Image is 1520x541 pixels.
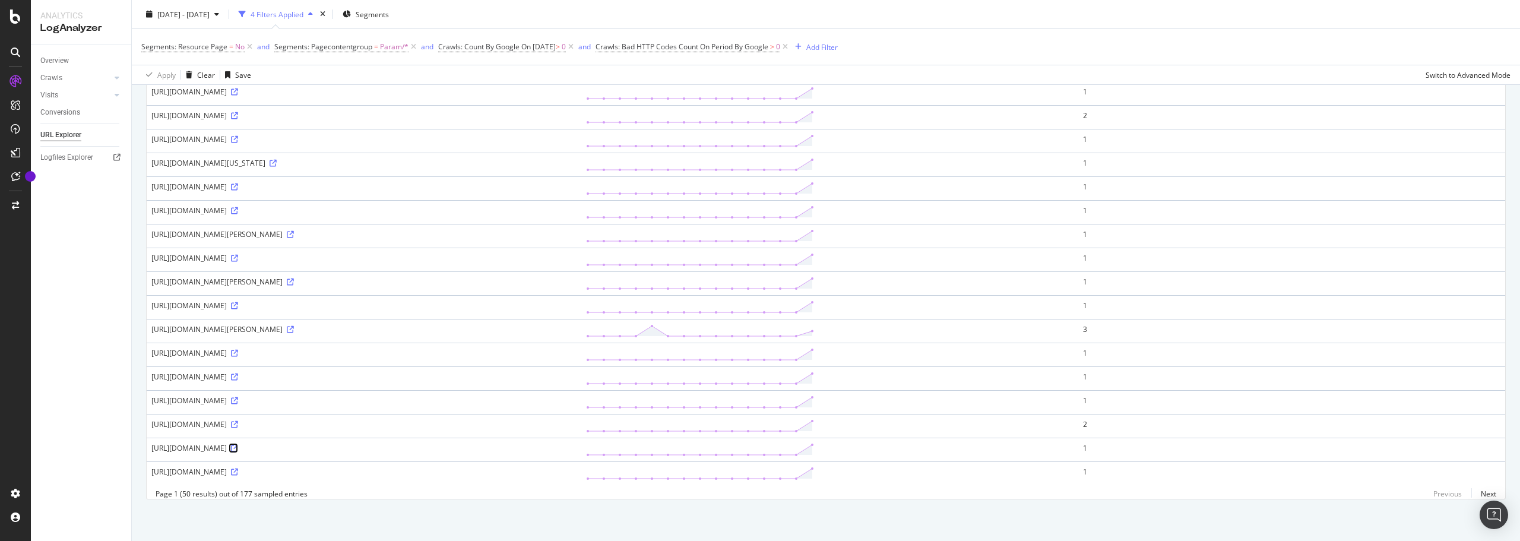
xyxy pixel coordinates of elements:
div: Conversions [40,106,80,119]
button: and [421,41,433,52]
div: Visits [40,89,58,102]
a: Next [1471,485,1496,502]
div: [URL][DOMAIN_NAME] [151,396,577,406]
a: Visits [40,89,111,102]
div: [URL][DOMAIN_NAME] [151,87,577,97]
span: Crawls: Bad HTTP Codes Count On Period By Google [596,42,768,52]
td: 3 [1078,319,1505,343]
div: [URL][DOMAIN_NAME][PERSON_NAME] [151,324,577,334]
td: 1 [1078,461,1505,485]
td: 1 [1078,200,1505,224]
div: Overview [40,55,69,67]
div: 4 Filters Applied [251,9,303,19]
div: [URL][DOMAIN_NAME] [151,253,577,263]
div: [URL][DOMAIN_NAME] [151,372,577,382]
button: and [578,41,591,52]
a: Crawls [40,72,111,84]
div: times [318,8,328,20]
span: Segments: Resource Page [141,42,227,52]
td: 1 [1078,248,1505,271]
a: Logfiles Explorer [40,151,123,164]
span: > [556,42,560,52]
span: Segments: Pagecontentgroup [274,42,372,52]
div: URL Explorer [40,129,81,141]
div: [URL][DOMAIN_NAME] [151,348,577,358]
td: 1 [1078,271,1505,295]
div: [URL][DOMAIN_NAME] [151,134,577,144]
div: and [421,42,433,52]
button: and [257,41,270,52]
span: = [374,42,378,52]
td: 2 [1078,105,1505,129]
div: Page 1 (50 results) out of 177 sampled entries [156,489,308,499]
td: 1 [1078,224,1505,248]
div: [URL][DOMAIN_NAME][PERSON_NAME] [151,229,577,239]
button: Switch to Advanced Mode [1421,65,1510,84]
div: Logfiles Explorer [40,151,93,164]
td: 1 [1078,153,1505,176]
td: 1 [1078,438,1505,461]
div: [URL][DOMAIN_NAME] [151,443,577,453]
div: and [578,42,591,52]
div: [URL][DOMAIN_NAME] [151,110,577,121]
div: [URL][DOMAIN_NAME] [151,205,577,216]
span: No [235,39,245,55]
button: Save [220,65,251,84]
div: Analytics [40,10,122,21]
div: and [257,42,270,52]
span: Segments [356,9,389,19]
div: [URL][DOMAIN_NAME] [151,300,577,311]
a: URL Explorer [40,129,123,141]
span: On [DATE] [521,42,556,52]
div: [URL][DOMAIN_NAME] [151,467,577,477]
div: Clear [197,69,215,80]
span: Crawls: Count By Google [438,42,520,52]
div: Apply [157,69,176,80]
td: 1 [1078,366,1505,390]
button: Segments [338,5,394,24]
div: LogAnalyzer [40,21,122,35]
button: Apply [141,65,176,84]
td: 1 [1078,176,1505,200]
button: 4 Filters Applied [234,5,318,24]
a: Conversions [40,106,123,119]
span: > [770,42,774,52]
div: Crawls [40,72,62,84]
td: 2 [1078,414,1505,438]
button: Add Filter [790,40,838,54]
td: 1 [1078,81,1505,105]
div: Open Intercom Messenger [1480,501,1508,529]
span: Param/* [380,39,408,55]
td: 1 [1078,390,1505,414]
span: 0 [562,39,566,55]
div: [URL][DOMAIN_NAME][PERSON_NAME] [151,277,577,287]
div: Save [235,69,251,80]
div: [URL][DOMAIN_NAME] [151,419,577,429]
span: [DATE] - [DATE] [157,9,210,19]
td: 1 [1078,343,1505,366]
button: [DATE] - [DATE] [141,5,224,24]
div: Tooltip anchor [25,171,36,182]
div: Add Filter [806,42,838,52]
span: = [229,42,233,52]
a: Overview [40,55,123,67]
span: 0 [776,39,780,55]
div: Switch to Advanced Mode [1426,69,1510,80]
td: 1 [1078,295,1505,319]
div: [URL][DOMAIN_NAME] [151,182,577,192]
button: Clear [181,65,215,84]
td: 1 [1078,129,1505,153]
div: [URL][DOMAIN_NAME][US_STATE] [151,158,577,168]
